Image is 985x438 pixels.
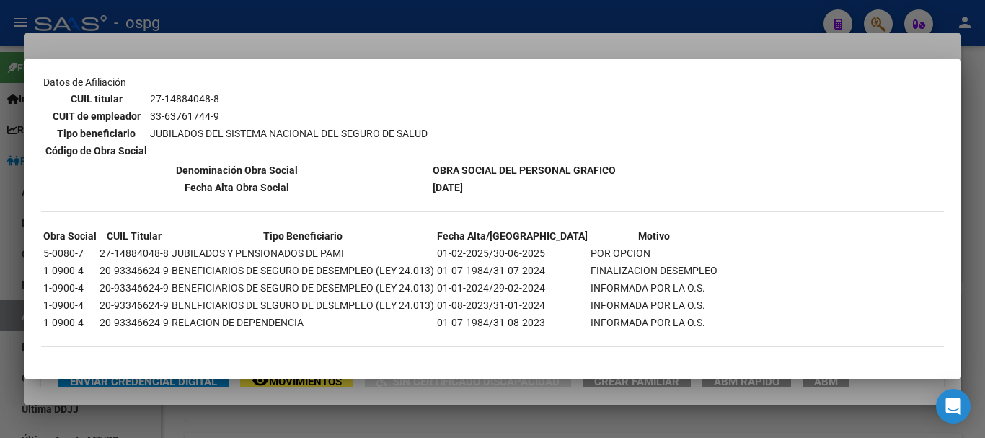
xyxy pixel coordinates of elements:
td: 1-0900-4 [43,280,97,296]
td: BENEFICIARIOS DE SEGURO DE DESEMPLEO (LEY 24.013) [171,263,435,279]
td: 5-0080-7 [43,245,97,261]
th: Tipo beneficiario [45,126,148,141]
td: BENEFICIARIOS DE SEGURO DE DESEMPLEO (LEY 24.013) [171,297,435,313]
td: 01-07-1984/31-07-2024 [436,263,588,279]
td: 27-14884048-8 [149,91,428,107]
th: Código de Obra Social [45,143,148,159]
td: BENEFICIARIOS DE SEGURO DE DESEMPLEO (LEY 24.013) [171,280,435,296]
td: 33-63761744-9 [149,108,428,124]
td: 1-0900-4 [43,297,97,313]
td: 01-02-2025/30-06-2025 [436,245,588,261]
div: Open Intercom Messenger [936,389,971,424]
th: CUIL Titular [99,228,169,244]
th: Motivo [590,228,718,244]
td: FINALIZACION DESEMPLEO [590,263,718,279]
td: INFORMADA POR LA O.S. [590,280,718,296]
th: CUIL titular [45,91,148,107]
th: Fecha Alta Obra Social [43,180,430,196]
td: 01-01-2024/29-02-2024 [436,280,588,296]
th: Obra Social [43,228,97,244]
td: INFORMADA POR LA O.S. [590,315,718,330]
th: Fecha Alta/[GEOGRAPHIC_DATA] [436,228,588,244]
td: 27-14884048-8 [99,245,169,261]
td: 1-0900-4 [43,263,97,279]
td: 20-93346624-9 [99,297,169,313]
td: 20-93346624-9 [99,263,169,279]
td: RELACION DE DEPENDENCIA [171,315,435,330]
td: 20-93346624-9 [99,280,169,296]
td: 20-93346624-9 [99,315,169,330]
b: OBRA SOCIAL DEL PERSONAL GRAFICO [433,165,616,176]
td: 01-07-1984/31-08-2023 [436,315,588,330]
td: 01-08-2023/31-01-2024 [436,297,588,313]
th: Tipo Beneficiario [171,228,435,244]
th: Denominación Obra Social [43,162,430,178]
th: CUIT de empleador [45,108,148,124]
td: 1-0900-4 [43,315,97,330]
b: [DATE] [433,182,463,193]
td: JUBILADOS Y PENSIONADOS DE PAMI [171,245,435,261]
td: POR OPCION [590,245,718,261]
td: INFORMADA POR LA O.S. [590,297,718,313]
td: JUBILADOS DEL SISTEMA NACIONAL DEL SEGURO DE SALUD [149,126,428,141]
